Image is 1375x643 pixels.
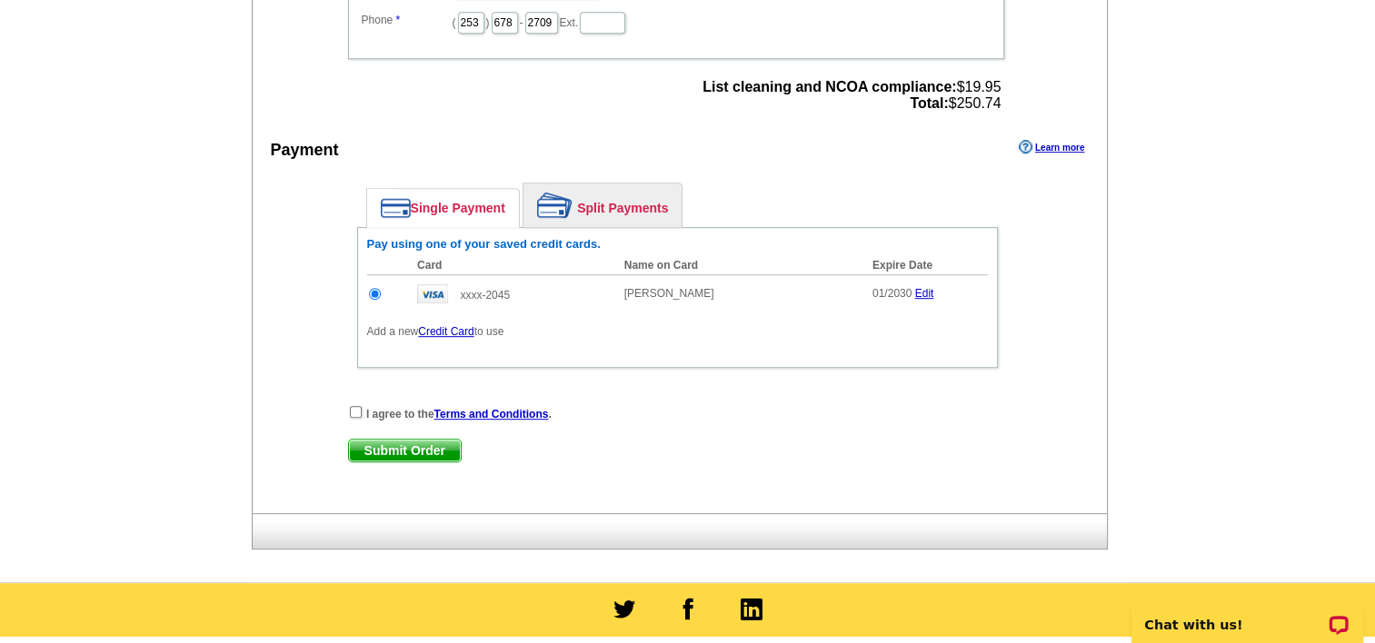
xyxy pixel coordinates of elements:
span: [PERSON_NAME] [624,287,714,300]
a: Edit [915,287,934,300]
span: $19.95 $250.74 [702,79,1001,112]
a: Credit Card [418,325,473,338]
span: 01/2030 [872,287,912,300]
div: Payment [271,138,339,163]
span: xxxx-2045 [460,289,510,302]
span: Submit Order [349,440,461,461]
a: Single Payment [367,189,519,227]
dd: ( ) - Ext. [357,7,995,35]
a: Split Payments [523,183,682,227]
a: Learn more [1019,140,1084,154]
strong: Total: [910,95,948,111]
strong: I agree to the . [366,408,552,420]
a: Terms and Conditions [434,408,549,420]
h6: Pay using one of your saved credit cards. [367,237,988,252]
th: Card [408,256,615,275]
label: Phone [362,12,453,28]
iframe: LiveChat chat widget [1120,586,1375,643]
th: Expire Date [863,256,988,275]
img: visa.gif [417,284,448,303]
th: Name on Card [615,256,863,275]
img: single-payment.png [381,198,411,218]
strong: List cleaning and NCOA compliance: [702,79,956,94]
img: split-payment.png [537,193,573,218]
p: Add a new to use [367,323,988,340]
